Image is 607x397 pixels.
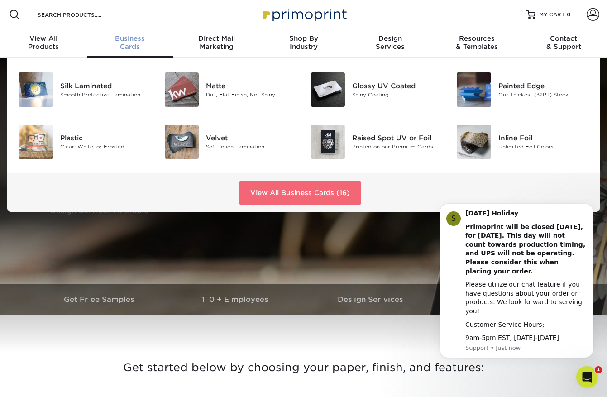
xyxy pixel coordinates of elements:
a: Shop ByIndustry [260,29,347,58]
img: Plastic Business Cards [19,125,53,159]
a: Painted Edge Business Cards Painted Edge Our Thickest (32PT) Stock [456,69,589,110]
img: Velvet Business Cards [165,125,199,159]
div: Dull, Flat Finish, Not Shiny [206,91,296,99]
div: Services [347,34,434,51]
iframe: Google Customer Reviews [2,369,77,394]
iframe: Intercom live chat [576,366,598,388]
div: Shiny Coating [352,91,443,99]
a: Inline Foil Business Cards Inline Foil Unlimited Foil Colors [456,121,589,163]
div: Velvet [206,133,296,143]
div: & Support [520,34,607,51]
div: Cards [87,34,174,51]
div: Painted Edge [498,81,589,91]
a: Contact& Support [520,29,607,58]
span: Direct Mail [173,34,260,43]
div: Our Thickest (32PT) Stock [498,91,589,99]
input: SEARCH PRODUCTS..... [37,9,125,20]
div: Matte [206,81,296,91]
a: Glossy UV Coated Business Cards Glossy UV Coated Shiny Coating [311,69,443,110]
div: Glossy UV Coated [352,81,443,91]
a: DesignServices [347,29,434,58]
a: Raised Spot UV or Foil Business Cards Raised Spot UV or Foil Printed on our Premium Cards [311,121,443,163]
div: Smooth Protective Lamination [60,91,151,99]
a: Silk Laminated Business Cards Silk Laminated Smooth Protective Lamination [18,69,151,110]
div: Soft Touch Lamination [206,143,296,151]
img: Primoprint [258,5,349,24]
a: Matte Business Cards Matte Dull, Flat Finish, Not Shiny [164,69,297,110]
a: Plastic Business Cards Plastic Clear, White, or Frosted [18,121,151,163]
span: Contact [520,34,607,43]
span: 0 [567,11,571,18]
img: Silk Laminated Business Cards [19,72,53,107]
a: View All Business Cards (16) [239,181,361,205]
span: Design [347,34,434,43]
img: Raised Spot UV or Foil Business Cards [311,125,345,159]
div: & Templates [434,34,521,51]
div: Silk Laminated [60,81,151,91]
span: Business [87,34,174,43]
div: Printed on our Premium Cards [352,143,443,151]
span: MY CART [539,11,565,19]
img: Inline Foil Business Cards [457,125,491,159]
h3: Get started below by choosing your paper, finish, and features: [39,347,569,388]
img: Glossy UV Coated Business Cards [311,72,345,107]
div: Marketing [173,34,260,51]
a: Resources& Templates [434,29,521,58]
div: Raised Spot UV or Foil [352,133,443,143]
a: BusinessCards [87,29,174,58]
div: Inline Foil [498,133,589,143]
span: Resources [434,34,521,43]
a: Velvet Business Cards Velvet Soft Touch Lamination [164,121,297,163]
span: 1 [595,366,602,373]
div: Clear, White, or Frosted [60,143,151,151]
div: Plastic [60,133,151,143]
iframe: Intercom notifications message [426,199,607,373]
img: Matte Business Cards [165,72,199,107]
div: Industry [260,34,347,51]
div: Unlimited Foil Colors [498,143,589,151]
img: Painted Edge Business Cards [457,72,491,107]
span: Shop By [260,34,347,43]
a: Direct MailMarketing [173,29,260,58]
